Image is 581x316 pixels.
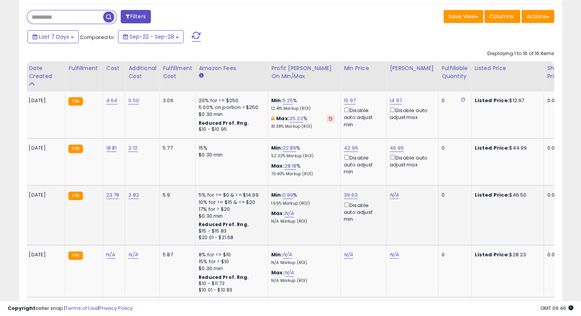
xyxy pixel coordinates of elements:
div: 0.00 [547,251,560,258]
a: N/A [128,251,138,259]
div: Disable auto adjust min [344,106,380,128]
div: Disable auto adjust min [344,153,380,176]
a: N/A [285,210,294,217]
a: 22.89 [283,144,296,152]
strong: Copyright [8,305,36,312]
div: $12.97 [474,97,538,104]
a: N/A [344,251,353,259]
b: Min: [271,251,283,258]
a: 0.99 [283,191,293,199]
a: Terms of Use [65,305,98,312]
p: 12.41% Markup (ROI) [271,106,335,111]
div: $0.30 min [199,151,262,158]
div: 0 [442,251,465,258]
div: Ship Price [547,64,562,80]
a: 25.22 [290,115,303,122]
div: Additional Cost [128,64,156,80]
button: Sep-22 - Sep-28 [118,30,184,43]
a: Privacy Policy [99,305,133,312]
div: % [271,163,335,177]
button: Save View [443,10,483,23]
div: 17% for > $20 [199,206,262,213]
div: % [271,97,335,111]
div: $44.99 [474,145,538,151]
div: $0.30 min [199,265,262,272]
b: Min: [271,191,283,199]
div: 0.00 [547,145,560,151]
span: 2025-10-6 09:46 GMT [541,305,573,312]
a: N/A [283,251,292,259]
p: N/A Markup (ROI) [271,219,335,224]
div: 0.00 [547,97,560,104]
a: N/A [390,191,399,199]
div: 5% for >= $0 & <= $14.99 [199,192,262,199]
b: Reduced Prof. Rng. [199,120,249,126]
div: 20% for <= $250 [199,97,262,104]
div: [DATE] [29,192,59,199]
div: Displaying 1 to 16 of 16 items [487,50,554,57]
div: 3.06 [163,97,189,104]
small: FBA [68,97,83,106]
div: % [271,192,335,206]
b: Max: [271,269,285,276]
div: [DATE] [29,97,59,104]
div: Date Created [29,64,62,80]
b: Min: [271,144,283,151]
div: $0.30 min [199,111,262,118]
a: 10.97 [344,97,356,104]
small: FBA [68,192,83,200]
div: 10% for >= $15 & <= $20 [199,199,262,206]
div: [PERSON_NAME] [390,64,435,72]
b: Max: [271,162,285,169]
a: 0.50 [128,97,139,104]
a: N/A [106,251,115,259]
div: Amazon Fees [199,64,265,72]
div: Cost [106,64,122,72]
a: 14.97 [390,97,402,104]
b: Listed Price: [474,251,509,258]
a: N/A [390,251,399,259]
p: 1.65% Markup (ROI) [271,201,335,206]
b: Reduced Prof. Rng. [199,274,249,280]
b: Min: [271,97,283,104]
div: Profit [PERSON_NAME] on Min/Max [271,64,337,80]
div: % [271,115,335,129]
div: Fulfillable Quantity [442,64,468,80]
div: $10.01 - $10.83 [199,287,262,293]
button: Filters [121,10,151,23]
i: Revert to store-level Max Markup [329,117,332,121]
p: N/A Markup (ROI) [271,260,335,266]
div: 8% for <= $10 [199,251,262,258]
div: [DATE] [29,251,59,258]
div: 15% [199,145,262,151]
div: 5.9 [163,192,189,199]
a: N/A [285,269,294,277]
div: Min Price [344,64,383,72]
a: 4.64 [106,97,118,104]
a: 46.99 [390,144,404,152]
th: The percentage added to the cost of goods (COGS) that forms the calculator for Min & Max prices. [268,61,341,91]
div: 15% for > $10 [199,258,262,265]
b: Max: [271,210,285,217]
div: 0.00 [547,192,560,199]
button: Last 7 Days [28,30,79,43]
div: Fulfillment Cost [163,64,192,80]
div: 5.87 [163,251,189,258]
div: 0 [442,192,465,199]
p: 81.38% Markup (ROI) [271,124,335,129]
div: seller snap | | [8,305,133,312]
a: 28.18 [285,162,297,170]
div: $0.30 min [199,213,262,220]
button: Actions [521,10,554,23]
a: 23.78 [106,191,120,199]
b: Listed Price: [474,144,509,151]
a: 42.99 [344,144,358,152]
a: 39.63 [344,191,358,199]
small: FBA [68,251,83,260]
span: Sep-22 - Sep-28 [129,33,174,41]
p: N/A Markup (ROI) [271,278,335,283]
a: 18.81 [106,144,117,152]
div: $20.01 - $21.68 [199,235,262,241]
div: 0 [442,97,465,104]
div: $10 - $11.72 [199,280,262,287]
